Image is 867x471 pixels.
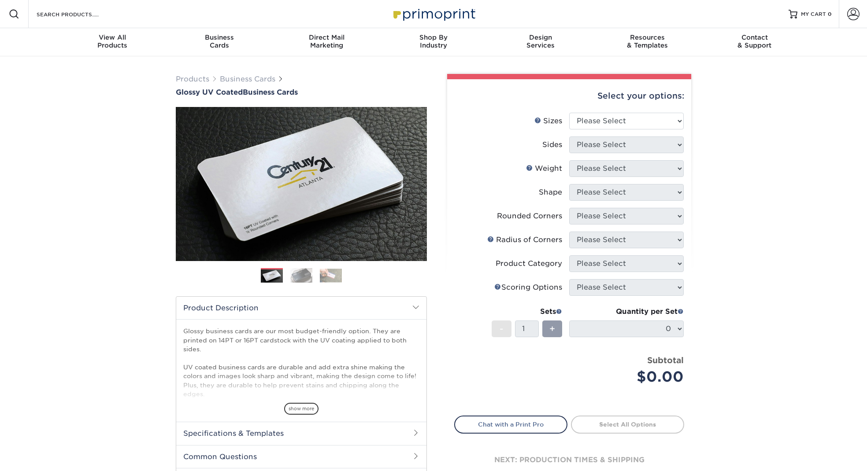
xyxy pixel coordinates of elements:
[176,88,427,96] h1: Business Cards
[526,163,562,174] div: Weight
[594,33,701,49] div: & Templates
[487,235,562,245] div: Radius of Corners
[284,403,319,415] span: show more
[320,269,342,282] img: Business Cards 03
[571,416,684,433] a: Select All Options
[492,306,562,317] div: Sets
[273,28,380,56] a: Direct MailMarketing
[496,258,562,269] div: Product Category
[176,75,209,83] a: Products
[594,28,701,56] a: Resources& Templates
[701,33,808,41] span: Contact
[594,33,701,41] span: Resources
[389,4,478,23] img: Primoprint
[500,322,504,335] span: -
[176,422,426,445] h2: Specifications & Templates
[176,88,243,96] span: Glossy UV Coated
[494,282,562,293] div: Scoring Options
[176,297,426,319] h2: Product Description
[176,59,427,309] img: Glossy UV Coated 01
[59,33,166,49] div: Products
[454,416,567,433] a: Chat with a Print Pro
[166,28,273,56] a: BusinessCards
[542,140,562,150] div: Sides
[220,75,275,83] a: Business Cards
[166,33,273,49] div: Cards
[454,79,684,113] div: Select your options:
[828,11,832,17] span: 0
[569,306,684,317] div: Quantity per Set
[576,366,684,387] div: $0.00
[534,116,562,126] div: Sizes
[261,265,283,287] img: Business Cards 01
[487,33,594,49] div: Services
[59,28,166,56] a: View AllProducts
[487,33,594,41] span: Design
[273,33,380,41] span: Direct Mail
[539,187,562,198] div: Shape
[176,445,426,468] h2: Common Questions
[36,9,122,19] input: SEARCH PRODUCTS.....
[290,268,312,283] img: Business Cards 02
[801,11,826,18] span: MY CART
[176,88,427,96] a: Glossy UV CoatedBusiness Cards
[273,33,380,49] div: Marketing
[701,28,808,56] a: Contact& Support
[380,33,487,41] span: Shop By
[59,33,166,41] span: View All
[701,33,808,49] div: & Support
[166,33,273,41] span: Business
[380,33,487,49] div: Industry
[549,322,555,335] span: +
[183,327,419,443] p: Glossy business cards are our most budget-friendly option. They are printed on 14PT or 16PT cards...
[647,355,684,365] strong: Subtotal
[380,28,487,56] a: Shop ByIndustry
[487,28,594,56] a: DesignServices
[497,211,562,221] div: Rounded Corners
